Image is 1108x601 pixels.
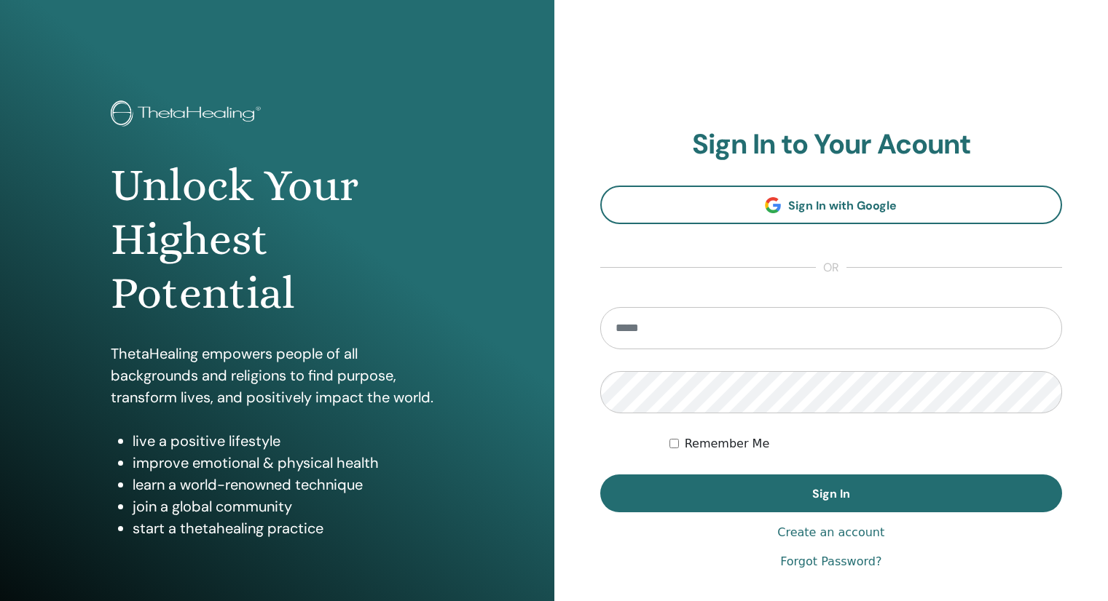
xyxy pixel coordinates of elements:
span: or [816,259,846,276]
li: join a global community [133,495,444,517]
li: learn a world-renowned technique [133,474,444,495]
li: live a positive lifestyle [133,430,444,452]
p: ThetaHealing empowers people of all backgrounds and religions to find purpose, transform lives, a... [111,343,444,408]
a: Sign In with Google [600,186,1063,224]
li: start a thetahealing practice [133,517,444,539]
span: Sign In [812,486,850,501]
h1: Unlock Your Highest Potential [111,159,444,321]
a: Forgot Password? [780,553,881,570]
label: Remember Me [685,435,770,453]
button: Sign In [600,474,1063,512]
li: improve emotional & physical health [133,452,444,474]
span: Sign In with Google [788,198,897,213]
div: Keep me authenticated indefinitely or until I manually logout [669,435,1062,453]
h2: Sign In to Your Acount [600,128,1063,162]
a: Create an account [777,524,884,541]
